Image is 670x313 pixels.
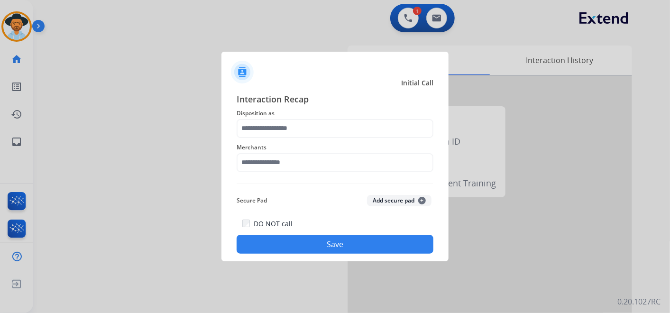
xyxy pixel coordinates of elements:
span: Secure Pad [237,195,267,206]
button: Add secure pad+ [367,195,431,206]
label: DO NOT call [254,219,293,229]
p: 0.20.1027RC [617,296,661,307]
span: + [418,197,426,204]
span: Initial Call [401,78,433,88]
span: Merchants [237,142,433,153]
span: Interaction Recap [237,92,433,108]
span: Disposition as [237,108,433,119]
img: contactIcon [231,61,254,83]
button: Save [237,235,433,254]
